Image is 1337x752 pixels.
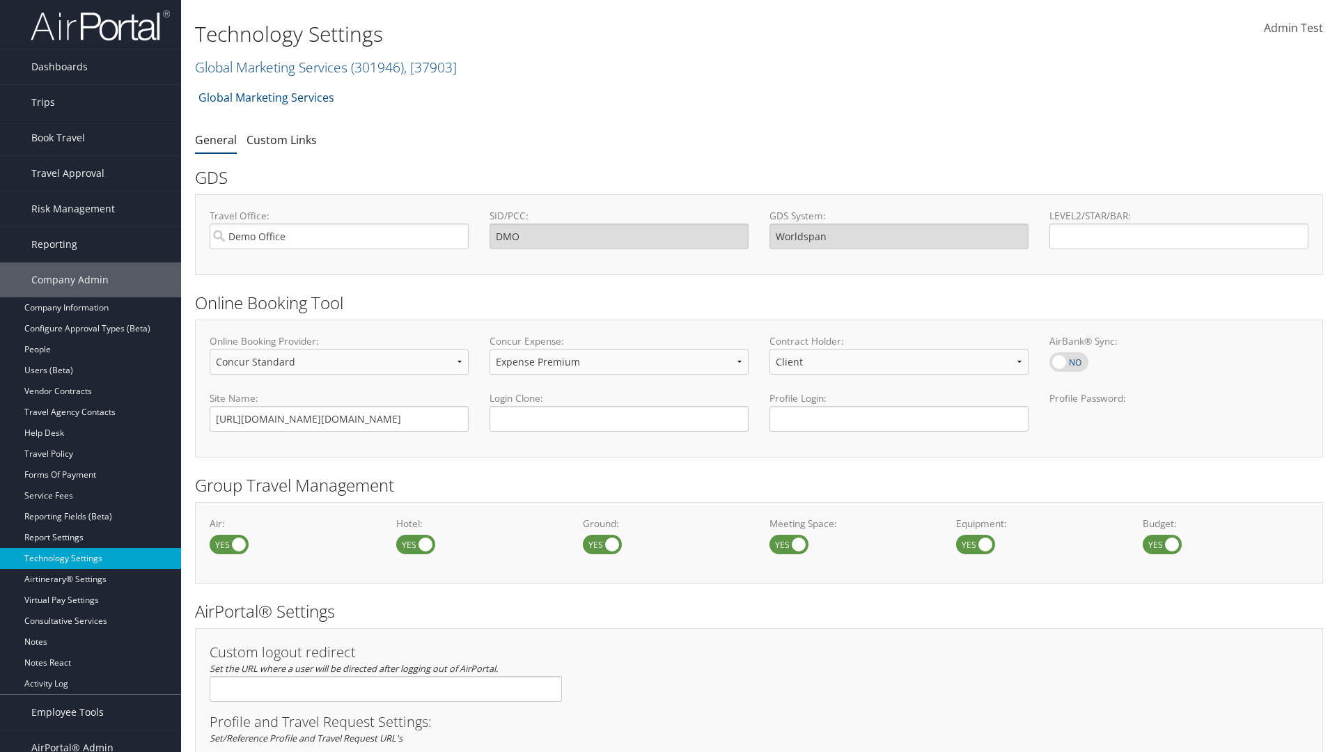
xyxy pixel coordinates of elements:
[490,391,749,405] label: Login Clone:
[1049,209,1308,223] label: LEVEL2/STAR/BAR:
[490,334,749,348] label: Concur Expense:
[31,120,85,155] span: Book Travel
[31,191,115,226] span: Risk Management
[198,84,334,111] a: Global Marketing Services
[210,209,469,223] label: Travel Office:
[195,600,1323,623] h2: AirPortal® Settings
[769,391,1029,431] label: Profile Login:
[210,334,469,348] label: Online Booking Provider:
[404,58,457,77] span: , [ 37903 ]
[195,291,1323,315] h2: Online Booking Tool
[1264,7,1323,50] a: Admin Test
[31,156,104,191] span: Travel Approval
[210,732,402,744] em: Set/Reference Profile and Travel Request URL's
[195,58,457,77] a: Global Marketing Services
[583,517,749,531] label: Ground:
[31,263,109,297] span: Company Admin
[769,406,1029,432] input: Profile Login:
[351,58,404,77] span: ( 301946 )
[195,132,237,148] a: General
[247,132,317,148] a: Custom Links
[195,166,1313,189] h2: GDS
[769,334,1029,348] label: Contract Holder:
[1049,391,1308,431] label: Profile Password:
[1049,334,1308,348] label: AirBank® Sync:
[769,517,935,531] label: Meeting Space:
[31,85,55,120] span: Trips
[210,645,562,659] h3: Custom logout redirect
[1264,20,1323,36] span: Admin Test
[490,209,749,223] label: SID/PCC:
[195,19,947,49] h1: Technology Settings
[769,209,1029,223] label: GDS System:
[1143,517,1308,531] label: Budget:
[210,517,375,531] label: Air:
[31,695,104,730] span: Employee Tools
[210,715,1308,729] h3: Profile and Travel Request Settings:
[396,517,562,531] label: Hotel:
[956,517,1122,531] label: Equipment:
[210,662,498,675] em: Set the URL where a user will be directed after logging out of AirPortal.
[210,391,469,405] label: Site Name:
[1049,352,1088,372] label: AirBank® Sync
[31,49,88,84] span: Dashboards
[31,227,77,262] span: Reporting
[195,473,1323,497] h2: Group Travel Management
[31,9,170,42] img: airportal-logo.png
